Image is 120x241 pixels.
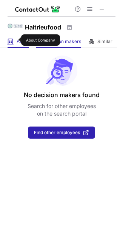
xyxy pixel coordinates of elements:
p: Search for other employees on the search portal [28,102,96,117]
span: Decision makers [45,39,81,45]
h1: Haitrieufood [25,23,61,32]
span: Find other employees [34,130,80,135]
span: About [17,39,29,45]
header: No decision makers found [24,90,100,99]
img: ContactOut v5.3.10 [15,5,60,14]
img: d41d8cd98f00b204e9800998ecf8427e [8,19,23,34]
span: Similar [97,39,112,45]
img: No leads found [45,56,78,86]
button: Find other employees [28,127,95,139]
